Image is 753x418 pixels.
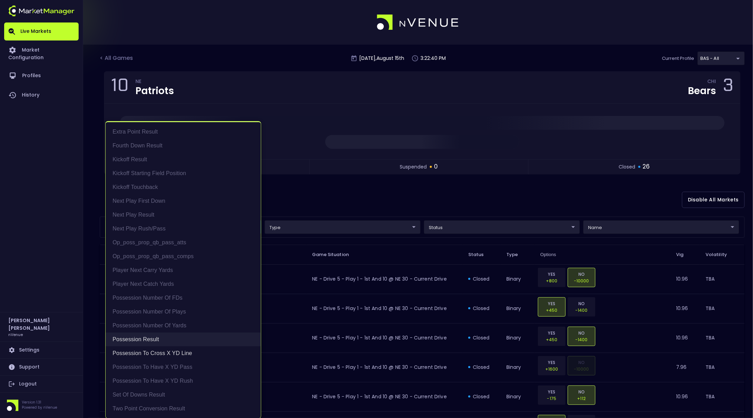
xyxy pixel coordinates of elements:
li: Possession to Cross X YD Line [106,346,261,360]
li: op_poss_prop_qb_pass_atts [106,236,261,249]
li: Player Next Carry Yards [106,263,261,277]
li: Extra Point Result [106,125,261,139]
li: Possession Number of Yards [106,319,261,333]
li: Player Next Catch Yards [106,277,261,291]
li: Set of Downs Result [106,388,261,402]
li: Next Play Rush/Pass [106,222,261,236]
li: op_poss_prop_qb_pass_comps [106,249,261,263]
li: Possession Result [106,333,261,346]
li: Possession to Have X YD Rush [106,374,261,388]
li: Next Play Result [106,208,261,222]
li: Kickoff Touchback [106,180,261,194]
li: Kickoff Starting Field Position [106,166,261,180]
li: Fourth Down Result [106,139,261,153]
li: Two Point Conversion Result [106,402,261,416]
li: Possession Number of Plays [106,305,261,319]
li: Next Play First Down [106,194,261,208]
li: Kickoff Result [106,153,261,166]
li: Possession to Have X YD Pass [106,360,261,374]
li: Possession Number of FDs [106,291,261,305]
